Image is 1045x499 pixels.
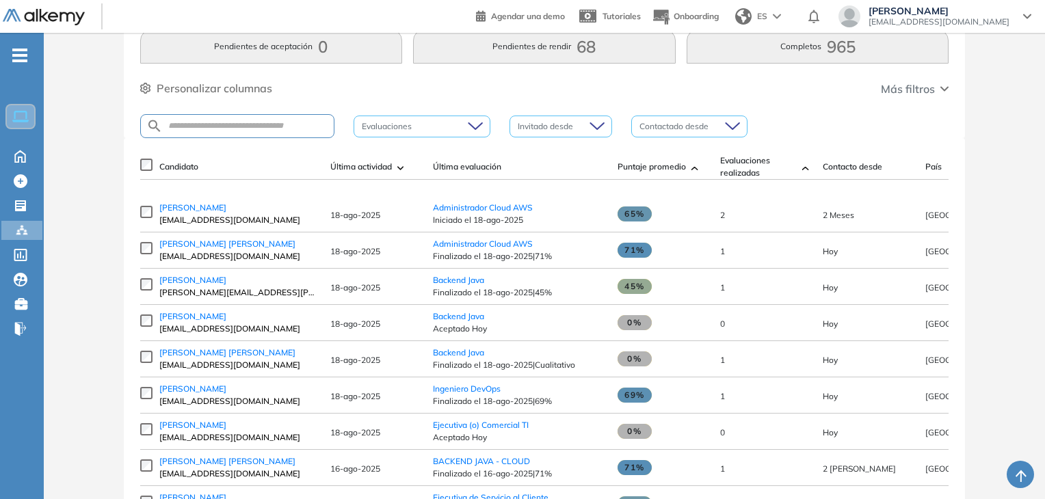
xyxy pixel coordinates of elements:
[330,463,380,474] span: 16-ago-2025
[618,424,652,439] span: 0%
[925,319,1011,329] span: [GEOGRAPHIC_DATA]
[652,2,719,31] button: Onboarding
[823,427,838,437] span: 18-ago-2025
[159,419,317,431] a: [PERSON_NAME]
[869,16,1009,27] span: [EMAIL_ADDRESS][DOMAIN_NAME]
[330,161,392,173] span: Última actividad
[433,468,604,480] span: Finalizado el 16-ago-2025 | 71%
[159,238,317,250] a: [PERSON_NAME] [PERSON_NAME]
[433,383,501,394] a: Ingeniero DevOps
[687,29,949,64] button: Completos965
[159,347,295,358] span: [PERSON_NAME] [PERSON_NAME]
[433,161,501,173] span: Última evaluación
[802,166,809,170] img: [missing "en.ARROW_ALT" translation]
[720,154,797,179] span: Evaluaciones realizadas
[159,286,317,299] span: [PERSON_NAME][EMAIL_ADDRESS][PERSON_NAME][DOMAIN_NAME]
[720,463,725,474] span: 1
[869,5,1009,16] span: [PERSON_NAME]
[12,54,27,57] i: -
[618,388,652,403] span: 69%
[757,10,767,23] span: ES
[618,315,652,330] span: 0%
[925,427,1011,437] span: [GEOGRAPHIC_DATA]
[159,395,317,407] span: [EMAIL_ADDRESS][DOMAIN_NAME]
[159,250,317,262] span: [EMAIL_ADDRESS][DOMAIN_NAME]
[881,81,949,97] button: Más filtros
[159,383,226,394] span: [PERSON_NAME]
[159,214,317,226] span: [EMAIL_ADDRESS][DOMAIN_NAME]
[823,463,896,474] span: 16-ago-2025
[159,311,226,321] span: [PERSON_NAME]
[618,279,652,294] span: 45%
[433,431,604,444] span: Aceptado Hoy
[159,456,295,466] span: [PERSON_NAME] [PERSON_NAME]
[433,286,604,299] span: Finalizado el 18-ago-2025 | 45%
[823,246,838,256] span: 18-ago-2025
[433,420,529,430] a: Ejecutiva (o) Comercial TI
[881,81,935,97] span: Más filtros
[823,319,838,329] span: 18-ago-2025
[397,166,404,170] img: [missing "en.ARROW_ALT" translation]
[433,359,604,371] span: Finalizado el 18-ago-2025 | Cualitativo
[433,347,484,358] a: Backend Java
[618,460,652,475] span: 71%
[433,275,484,285] a: Backend Java
[925,463,1011,474] span: [GEOGRAPHIC_DATA]
[3,9,85,26] img: Logo
[823,391,838,401] span: 18-ago-2025
[433,311,484,321] a: Backend Java
[925,391,1011,401] span: [GEOGRAPHIC_DATA]
[159,420,226,430] span: [PERSON_NAME]
[146,118,163,135] img: SEARCH_ALT
[330,282,380,293] span: 18-ago-2025
[476,7,565,23] a: Agendar una demo
[433,456,530,466] a: BACKEND JAVA - CLOUD
[159,239,295,249] span: [PERSON_NAME] [PERSON_NAME]
[491,11,565,21] span: Agendar una demo
[925,161,942,173] span: País
[433,323,604,335] span: Aceptado Hoy
[433,239,533,249] a: Administrador Cloud AWS
[925,355,1011,365] span: [GEOGRAPHIC_DATA]
[691,166,698,170] img: [missing "en.ARROW_ALT" translation]
[330,246,380,256] span: 18-ago-2025
[433,202,533,213] span: Administrador Cloud AWS
[159,468,317,480] span: [EMAIL_ADDRESS][DOMAIN_NAME]
[159,202,226,213] span: [PERSON_NAME]
[823,161,882,173] span: Contacto desde
[823,282,838,293] span: 18-ago-2025
[159,455,317,468] a: [PERSON_NAME] [PERSON_NAME]
[157,80,272,96] span: Personalizar columnas
[330,391,380,401] span: 18-ago-2025
[159,347,317,359] a: [PERSON_NAME] [PERSON_NAME]
[330,319,380,329] span: 18-ago-2025
[330,427,380,437] span: 18-ago-2025
[433,214,604,226] span: Iniciado el 18-ago-2025
[925,246,1011,256] span: [GEOGRAPHIC_DATA]
[159,323,317,335] span: [EMAIL_ADDRESS][DOMAIN_NAME]
[159,359,317,371] span: [EMAIL_ADDRESS][DOMAIN_NAME]
[925,210,1011,220] span: [GEOGRAPHIC_DATA]
[159,274,317,286] a: [PERSON_NAME]
[159,431,317,444] span: [EMAIL_ADDRESS][DOMAIN_NAME]
[618,161,686,173] span: Puntaje promedio
[330,210,380,220] span: 18-ago-2025
[823,355,838,365] span: 18-ago-2025
[823,210,854,220] span: 09-jun-2025
[925,282,1011,293] span: [GEOGRAPHIC_DATA]
[330,355,380,365] span: 18-ago-2025
[720,355,725,365] span: 1
[720,282,725,293] span: 1
[674,11,719,21] span: Onboarding
[159,275,226,285] span: [PERSON_NAME]
[433,395,604,407] span: Finalizado el 18-ago-2025 | 69%
[618,243,652,258] span: 71%
[773,14,781,19] img: arrow
[618,206,652,221] span: 65%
